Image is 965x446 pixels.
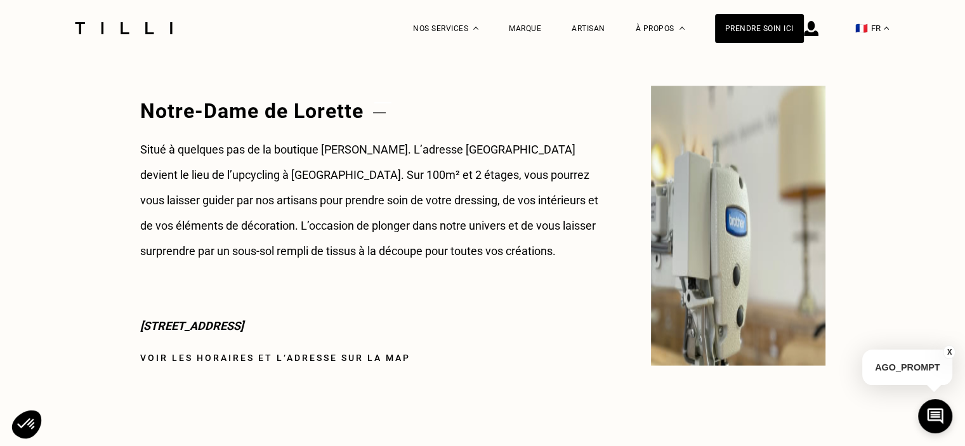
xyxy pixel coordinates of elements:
[884,27,889,30] img: menu déroulant
[862,350,952,385] p: AGO_PROMPT
[140,137,613,264] p: Situé à quelques pas de la boutique [PERSON_NAME]. L’adresse [GEOGRAPHIC_DATA] devient le lieu de...
[855,22,868,34] span: 🇫🇷
[651,86,825,365] img: Retoucherie de vêtement et rideaux à Paris 9
[679,27,685,30] img: Menu déroulant à propos
[473,27,478,30] img: Menu déroulant
[943,345,955,359] button: X
[572,24,605,33] a: Artisan
[140,353,410,363] a: Voir les horaires et l‘adresse sur la map
[715,14,804,43] a: Prendre soin ici
[509,24,541,33] a: Marque
[804,21,818,36] img: icône connexion
[70,22,177,34] img: Logo du service de couturière Tilli
[140,103,613,121] h2: Notre-Dame de Lorette
[140,313,613,339] p: [STREET_ADDRESS]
